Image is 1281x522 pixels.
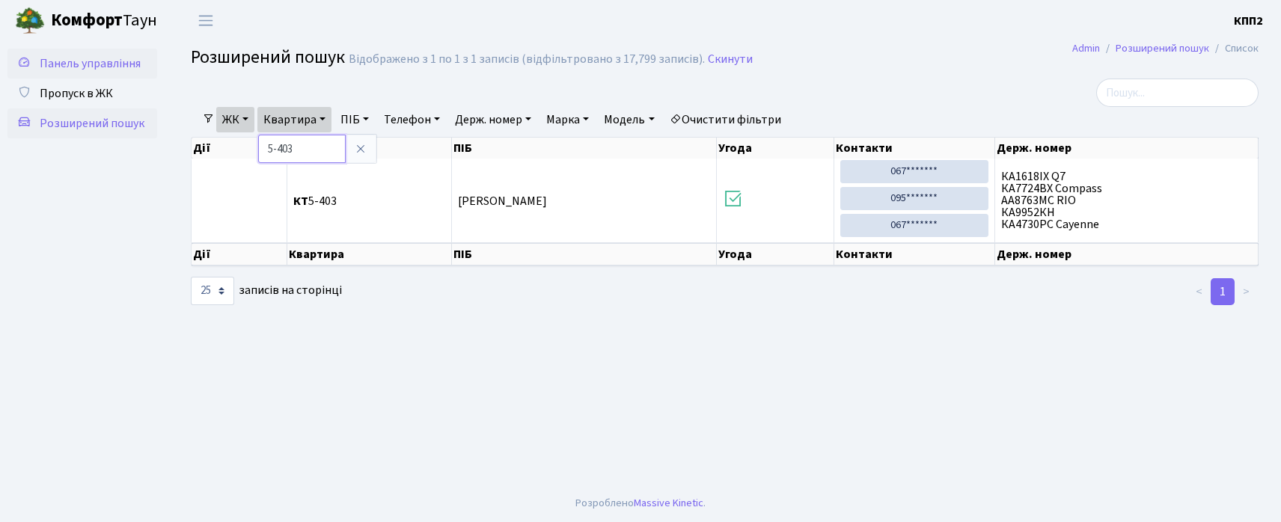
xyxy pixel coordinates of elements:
[7,108,157,138] a: Розширений пошук
[191,277,234,305] select: записів на сторінці
[458,193,547,209] span: [PERSON_NAME]
[449,107,537,132] a: Держ. номер
[191,44,345,70] span: Розширений пошук
[834,138,995,159] th: Контакти
[717,243,834,265] th: Угода
[1001,171,1252,230] span: КА1618ІХ Q7 КА7724ВХ Compass АА8763МС RIO КА9952КН КА4730РС Cayenne
[1209,40,1259,57] li: Список
[192,138,287,159] th: Дії
[191,277,342,305] label: записів на сторінці
[40,85,113,102] span: Пропуск в ЖК
[293,195,445,207] span: 5-403
[287,243,452,265] th: Квартира
[192,243,287,265] th: Дії
[378,107,446,132] a: Телефон
[1211,278,1235,305] a: 1
[834,243,995,265] th: Контакти
[216,107,254,132] a: ЖК
[452,243,717,265] th: ПІБ
[634,495,703,511] a: Massive Kinetic
[1116,40,1209,56] a: Розширений пошук
[575,495,706,512] div: Розроблено .
[708,52,753,67] a: Скинути
[40,55,141,72] span: Панель управління
[187,8,224,33] button: Переключити навігацію
[1096,79,1259,107] input: Пошук...
[1234,13,1263,29] b: КПП2
[15,6,45,36] img: logo.png
[1072,40,1100,56] a: Admin
[51,8,123,32] b: Комфорт
[1234,12,1263,30] a: КПП2
[995,138,1259,159] th: Держ. номер
[257,107,331,132] a: Квартира
[452,138,717,159] th: ПІБ
[349,52,705,67] div: Відображено з 1 по 1 з 1 записів (відфільтровано з 17,799 записів).
[7,79,157,108] a: Пропуск в ЖК
[717,138,834,159] th: Угода
[334,107,375,132] a: ПІБ
[664,107,787,132] a: Очистити фільтри
[540,107,595,132] a: Марка
[1050,33,1281,64] nav: breadcrumb
[40,115,144,132] span: Розширений пошук
[293,193,308,209] b: КТ
[598,107,660,132] a: Модель
[51,8,157,34] span: Таун
[7,49,157,79] a: Панель управління
[995,243,1259,265] th: Держ. номер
